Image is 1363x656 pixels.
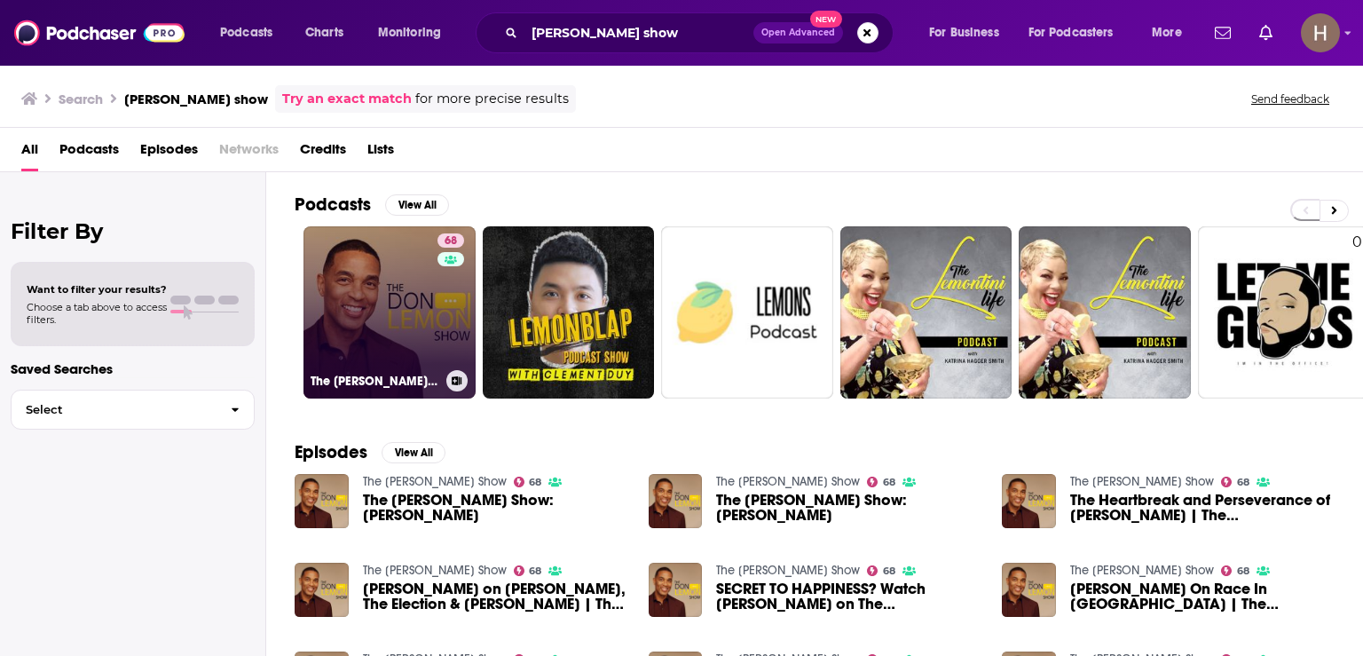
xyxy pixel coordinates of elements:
button: View All [382,442,445,463]
a: Try an exact match [282,89,412,109]
span: The Heartbreak and Perseverance of [PERSON_NAME] | The [PERSON_NAME] Show [1070,493,1335,523]
h3: The [PERSON_NAME] Show [311,374,439,389]
a: 68 [1221,477,1249,487]
a: The Don Lemon Show [363,474,507,489]
a: The Don Lemon Show [1070,474,1214,489]
a: Lists [367,135,394,171]
span: For Podcasters [1028,20,1114,45]
a: 68 [437,233,464,248]
a: 68The [PERSON_NAME] Show [303,226,476,399]
span: [PERSON_NAME] on [PERSON_NAME], The Election & [PERSON_NAME] | The [PERSON_NAME] Show [363,581,627,612]
a: 68 [867,477,895,487]
span: [PERSON_NAME] On Race In [GEOGRAPHIC_DATA] | The [PERSON_NAME] Show [1070,581,1335,612]
button: open menu [1017,19,1139,47]
button: Send feedback [1246,91,1335,107]
button: Select [11,390,255,430]
img: User Profile [1301,13,1340,52]
span: Choose a tab above to access filters. [27,301,167,326]
a: 68 [1221,565,1249,576]
a: Credits [300,135,346,171]
h2: Episodes [295,441,367,463]
a: PodcastsView All [295,194,449,216]
a: Show notifications dropdown [1208,18,1238,48]
button: Show profile menu [1301,13,1340,52]
span: The [PERSON_NAME] Show: [PERSON_NAME] [363,493,627,523]
span: for more precise results [415,89,569,109]
a: The Don Lemon Show [363,563,507,578]
a: The Don Lemon Show [716,474,860,489]
span: New [810,11,842,28]
img: DL Hughley on Kamala Harris, The Election & Diddy | The Don Lemon Show [295,563,349,617]
span: Charts [305,20,343,45]
span: Networks [219,135,279,171]
h2: Podcasts [295,194,371,216]
a: Charts [294,19,354,47]
a: SECRET TO HAPPINESS? Watch Dan Harris on The Don Lemon Show [716,581,981,612]
img: The Heartbreak and Perseverance of Whoopi Goldberg | The Don Lemon Show [1002,474,1056,528]
button: open menu [1139,19,1204,47]
span: SECRET TO HAPPINESS? Watch [PERSON_NAME] on The [PERSON_NAME] Show [716,581,981,612]
a: Podcasts [59,135,119,171]
span: 68 [529,478,541,486]
span: Want to filter your results? [27,283,167,296]
h2: Filter By [11,218,255,244]
button: View All [385,194,449,216]
a: DL Hughley on Kamala Harris, The Election & Diddy | The Don Lemon Show [363,581,627,612]
img: SECRET TO HAPPINESS? Watch Dan Harris on The Don Lemon Show [649,563,703,617]
span: 68 [1237,567,1249,575]
h3: [PERSON_NAME] show [124,91,268,107]
div: 0 [1352,233,1362,391]
a: The Heartbreak and Perseverance of Whoopi Goldberg | The Don Lemon Show [1070,493,1335,523]
img: The Don Lemon Show: Kevin O'Leary [649,474,703,528]
span: Logged in as hpoole [1301,13,1340,52]
a: 68 [867,565,895,576]
img: Podchaser - Follow, Share and Rate Podcasts [14,16,185,50]
a: 68 [514,565,542,576]
a: All [21,135,38,171]
input: Search podcasts, credits, & more... [524,19,753,47]
h3: Search [59,91,103,107]
span: For Business [929,20,999,45]
a: Show notifications dropdown [1252,18,1280,48]
span: Podcasts [220,20,272,45]
span: 68 [1237,478,1249,486]
span: 68 [883,567,895,575]
a: The Don Lemon Show: Kara Swisher [363,493,627,523]
div: Search podcasts, credits, & more... [492,12,910,53]
span: 68 [883,478,895,486]
button: open menu [208,19,295,47]
a: 68 [514,477,542,487]
button: open menu [917,19,1021,47]
a: The Don Lemon Show [1070,563,1214,578]
a: EpisodesView All [295,441,445,463]
span: The [PERSON_NAME] Show: [PERSON_NAME] [716,493,981,523]
img: Coleman Hughes On Race In America | The Don Lemon Show [1002,563,1056,617]
span: Monitoring [378,20,441,45]
p: Saved Searches [11,360,255,377]
a: The Don Lemon Show: Kevin O'Leary [716,493,981,523]
img: The Don Lemon Show: Kara Swisher [295,474,349,528]
span: 68 [529,567,541,575]
button: open menu [366,19,464,47]
button: Open AdvancedNew [753,22,843,43]
span: Open Advanced [761,28,835,37]
a: Episodes [140,135,198,171]
a: Coleman Hughes On Race In America | The Don Lemon Show [1070,581,1335,612]
span: 68 [445,233,457,250]
a: The Don Lemon Show [716,563,860,578]
span: Select [12,404,217,415]
span: More [1152,20,1182,45]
